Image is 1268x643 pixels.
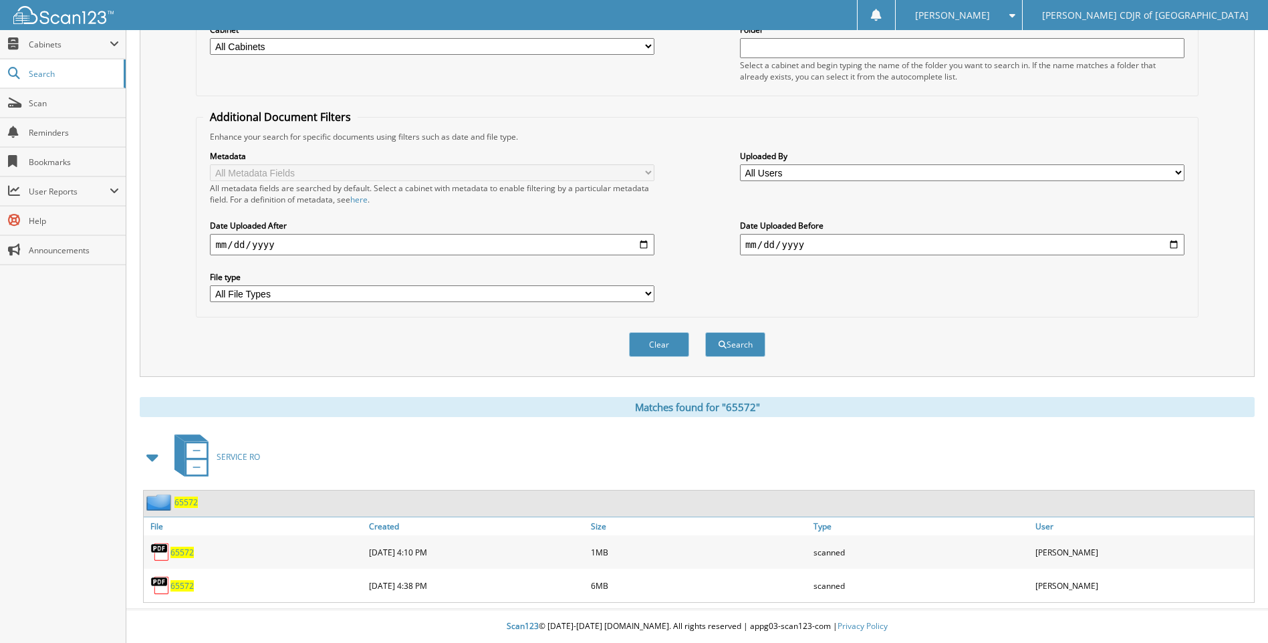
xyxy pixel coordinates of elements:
[1201,579,1268,643] iframe: Chat Widget
[210,271,654,283] label: File type
[150,542,170,562] img: PDF.png
[1032,539,1254,565] div: [PERSON_NAME]
[838,620,888,632] a: Privacy Policy
[29,68,117,80] span: Search
[144,517,366,535] a: File
[13,6,114,24] img: scan123-logo-white.svg
[507,620,539,632] span: Scan123
[170,547,194,558] a: 65572
[588,517,809,535] a: Size
[629,332,689,357] button: Clear
[29,186,110,197] span: User Reports
[705,332,765,357] button: Search
[740,59,1184,82] div: Select a cabinet and begin typing the name of the folder you want to search in. If the name match...
[170,580,194,592] a: 65572
[810,539,1032,565] div: scanned
[150,575,170,596] img: PDF.png
[810,517,1032,535] a: Type
[366,572,588,599] div: [DATE] 4:38 PM
[29,215,119,227] span: Help
[140,397,1255,417] div: Matches found for "65572"
[915,11,990,19] span: [PERSON_NAME]
[217,451,260,463] span: SERVICE RO
[588,539,809,565] div: 1MB
[810,572,1032,599] div: scanned
[740,150,1184,162] label: Uploaded By
[29,127,119,138] span: Reminders
[366,517,588,535] a: Created
[1032,517,1254,535] a: User
[1032,572,1254,599] div: [PERSON_NAME]
[29,39,110,50] span: Cabinets
[350,194,368,205] a: here
[146,494,174,511] img: folder2.png
[588,572,809,599] div: 6MB
[366,539,588,565] div: [DATE] 4:10 PM
[203,131,1190,142] div: Enhance your search for specific documents using filters such as date and file type.
[210,220,654,231] label: Date Uploaded After
[174,497,198,508] a: 65572
[1042,11,1249,19] span: [PERSON_NAME] CDJR of [GEOGRAPHIC_DATA]
[210,234,654,255] input: start
[210,150,654,162] label: Metadata
[740,220,1184,231] label: Date Uploaded Before
[29,156,119,168] span: Bookmarks
[126,610,1268,643] div: © [DATE]-[DATE] [DOMAIN_NAME]. All rights reserved | appg03-scan123-com |
[166,430,260,483] a: SERVICE RO
[29,98,119,109] span: Scan
[29,245,119,256] span: Announcements
[203,110,358,124] legend: Additional Document Filters
[740,234,1184,255] input: end
[210,182,654,205] div: All metadata fields are searched by default. Select a cabinet with metadata to enable filtering b...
